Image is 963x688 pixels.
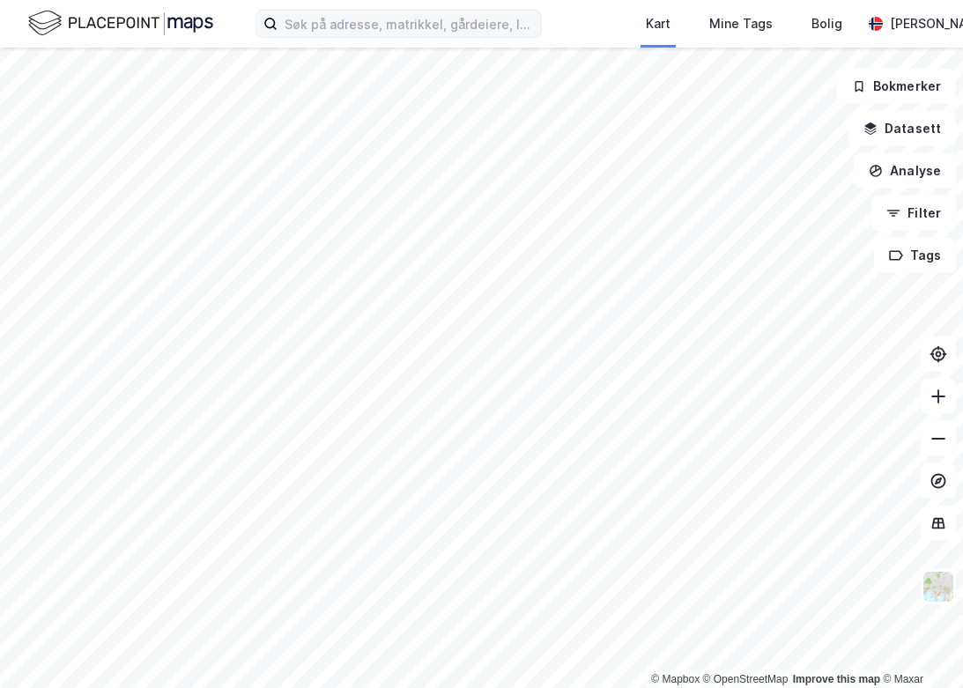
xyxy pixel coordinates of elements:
[922,570,955,603] img: Z
[646,13,670,34] div: Kart
[278,11,541,37] input: Søk på adresse, matrikkel, gårdeiere, leietakere eller personer
[651,673,700,685] a: Mapbox
[811,13,842,34] div: Bolig
[875,603,963,688] iframe: Chat Widget
[854,153,956,189] button: Analyse
[837,69,956,104] button: Bokmerker
[709,13,773,34] div: Mine Tags
[28,8,213,39] img: logo.f888ab2527a4732fd821a326f86c7f29.svg
[871,196,956,231] button: Filter
[874,238,956,273] button: Tags
[703,673,789,685] a: OpenStreetMap
[793,673,880,685] a: Improve this map
[848,111,956,146] button: Datasett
